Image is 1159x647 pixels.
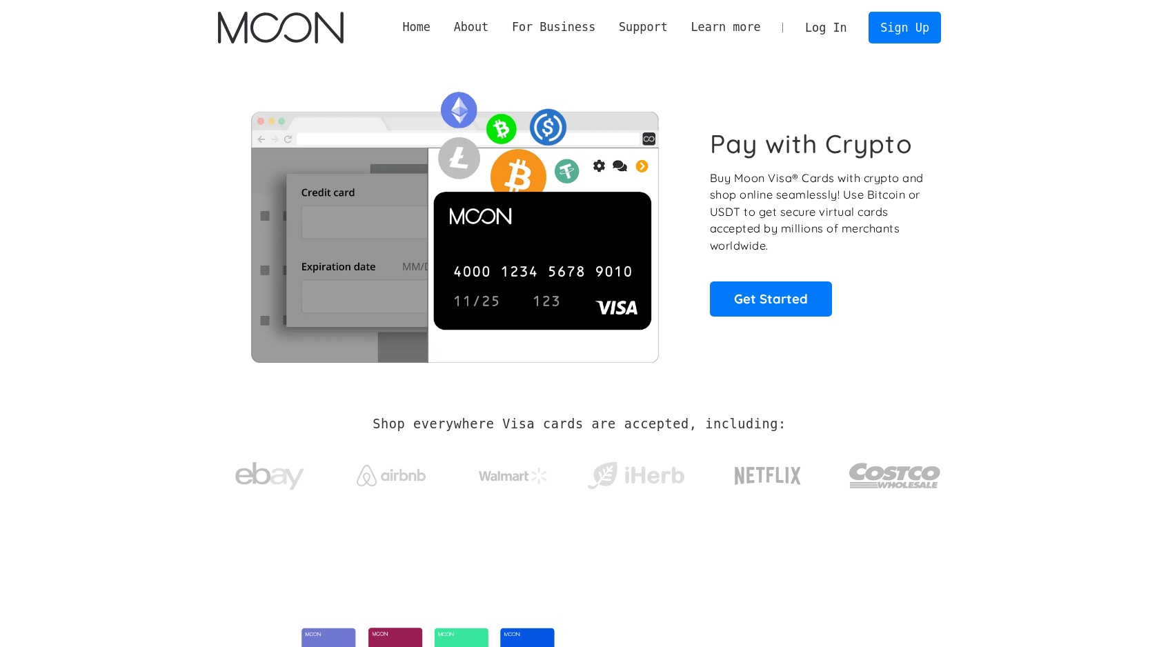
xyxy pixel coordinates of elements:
[691,19,760,36] div: Learn more
[710,128,913,159] h1: Pay with Crypto
[710,281,832,316] a: Get Started
[680,19,773,36] div: Learn more
[454,19,489,36] div: About
[584,458,687,494] img: iHerb
[340,451,443,493] a: Airbnb
[849,450,941,501] img: Costco
[218,441,321,505] a: ebay
[584,444,687,501] a: iHerb
[706,445,830,500] a: Netflix
[462,454,565,491] a: Walmart
[218,12,343,43] a: home
[869,12,940,43] a: Sign Up
[218,82,691,362] img: Moon Cards let you spend your crypto anywhere Visa is accepted.
[710,170,926,255] p: Buy Moon Visa® Cards with crypto and shop online seamlessly! Use Bitcoin or USDT to get secure vi...
[357,465,426,486] img: Airbnb
[619,19,668,36] div: Support
[733,459,802,493] img: Netflix
[218,12,343,43] img: Moon Logo
[500,19,607,36] div: For Business
[235,455,304,498] img: ebay
[512,19,595,36] div: For Business
[391,19,442,36] a: Home
[849,436,941,508] a: Costco
[607,19,679,36] div: Support
[442,19,500,36] div: About
[373,417,786,432] h2: Shop everywhere Visa cards are accepted, including:
[793,12,858,43] a: Log In
[479,468,548,484] img: Walmart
